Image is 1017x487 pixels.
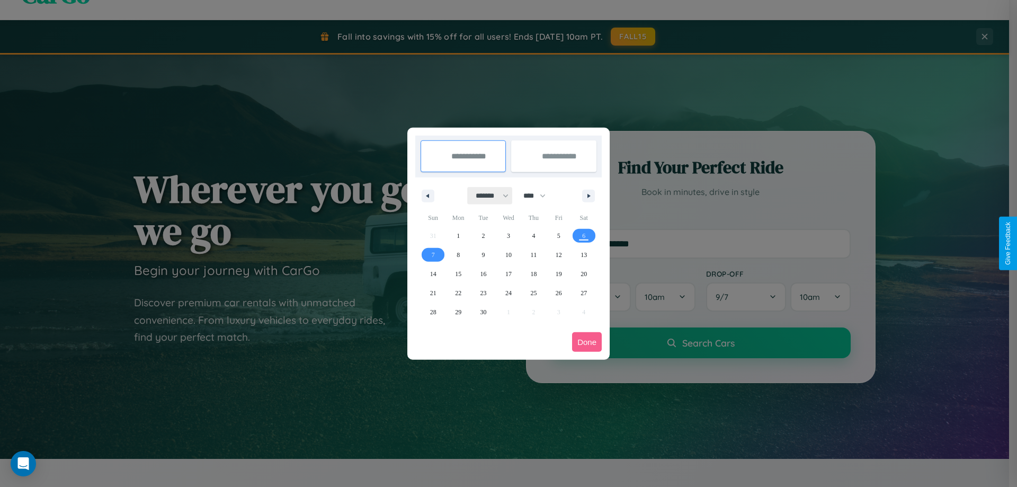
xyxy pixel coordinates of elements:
span: 30 [480,303,487,322]
button: 26 [546,284,571,303]
span: Sun [421,209,445,226]
button: 3 [496,226,521,245]
span: 22 [455,284,461,303]
button: 28 [421,303,445,322]
span: 26 [556,284,562,303]
span: Sat [572,209,596,226]
span: 24 [505,284,512,303]
button: 1 [445,226,470,245]
span: 29 [455,303,461,322]
span: 9 [482,245,485,264]
button: 30 [471,303,496,322]
button: 15 [445,264,470,284]
button: 20 [572,264,596,284]
span: Tue [471,209,496,226]
span: Mon [445,209,470,226]
button: 7 [421,245,445,264]
button: 2 [471,226,496,245]
span: 28 [430,303,436,322]
button: 10 [496,245,521,264]
button: 17 [496,264,521,284]
button: 19 [546,264,571,284]
span: 4 [532,226,535,245]
span: 20 [581,264,587,284]
span: 25 [530,284,537,303]
span: 12 [556,245,562,264]
button: 8 [445,245,470,264]
span: 2 [482,226,485,245]
span: 16 [480,264,487,284]
span: Thu [521,209,546,226]
span: 3 [507,226,510,245]
span: 7 [432,245,435,264]
button: 16 [471,264,496,284]
span: 11 [531,245,537,264]
span: 27 [581,284,587,303]
button: 12 [546,245,571,264]
div: Give Feedback [1004,222,1012,265]
button: 21 [421,284,445,303]
button: 4 [521,226,546,245]
button: Done [572,332,602,352]
button: 25 [521,284,546,303]
span: 13 [581,245,587,264]
span: 21 [430,284,436,303]
span: 19 [556,264,562,284]
button: 24 [496,284,521,303]
button: 27 [572,284,596,303]
button: 23 [471,284,496,303]
span: 1 [457,226,460,245]
button: 18 [521,264,546,284]
span: Fri [546,209,571,226]
span: 8 [457,245,460,264]
button: 5 [546,226,571,245]
button: 11 [521,245,546,264]
span: 5 [557,226,560,245]
span: 15 [455,264,461,284]
button: 22 [445,284,470,303]
span: Wed [496,209,521,226]
button: 9 [471,245,496,264]
button: 13 [572,245,596,264]
button: 29 [445,303,470,322]
span: 23 [480,284,487,303]
button: 14 [421,264,445,284]
span: 10 [505,245,512,264]
button: 6 [572,226,596,245]
div: Open Intercom Messenger [11,451,36,476]
span: 17 [505,264,512,284]
span: 14 [430,264,436,284]
span: 18 [530,264,537,284]
span: 6 [582,226,585,245]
